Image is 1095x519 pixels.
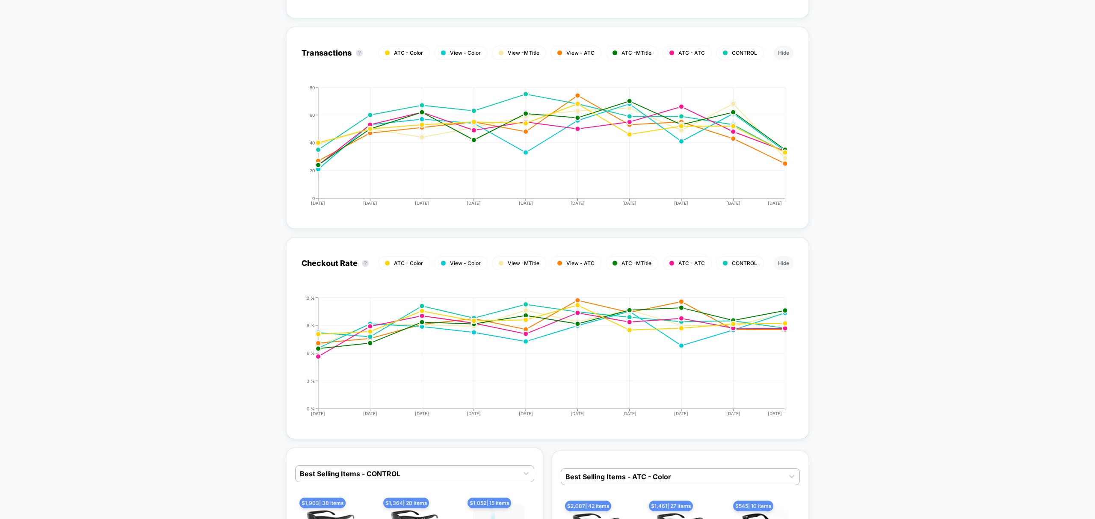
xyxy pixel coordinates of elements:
tspan: [DATE] [622,411,636,416]
span: View - Color [450,260,481,266]
tspan: [DATE] [415,201,429,206]
tspan: 60 [310,112,315,117]
tspan: [DATE] [622,201,636,206]
span: ATC - ATC [678,50,705,56]
span: $ 1,461 | 27 items [649,501,693,511]
tspan: [DATE] [415,411,429,416]
tspan: [DATE] [467,201,481,206]
span: $ 2,087 | 42 items [565,501,611,511]
span: ATC - Color [394,260,423,266]
tspan: [DATE] [311,201,326,206]
tspan: [DATE] [519,411,533,416]
span: CONTROL [732,50,757,56]
span: ATC -MTitle [621,260,651,266]
button: ? [362,260,369,267]
tspan: 80 [310,85,315,90]
span: $ 1,364 | 28 items [383,498,429,508]
tspan: [DATE] [768,411,782,416]
span: View - ATC [566,50,595,56]
button: Hide [774,256,793,270]
span: ATC - Color [394,50,423,56]
tspan: [DATE] [726,411,740,416]
span: View - ATC [566,260,595,266]
tspan: [DATE] [467,411,481,416]
tspan: 3 % [307,378,315,383]
button: Hide [774,46,793,60]
span: View -MTitle [508,260,539,266]
tspan: [DATE] [571,201,585,206]
tspan: [DATE] [675,411,689,416]
tspan: [DATE] [571,411,585,416]
span: $ 1,903 | 38 items [299,498,346,508]
span: View -MTitle [508,50,539,56]
span: View - Color [450,50,481,56]
tspan: [DATE] [519,201,533,206]
div: TRANSACTIONS [293,85,785,213]
tspan: 0 % [307,406,315,411]
span: $ 1,052 | 15 items [468,498,511,508]
tspan: [DATE] [768,201,782,206]
tspan: [DATE] [363,201,377,206]
span: ATC - ATC [678,260,705,266]
tspan: 9 % [307,322,315,327]
tspan: 20 [310,168,315,173]
div: CHECKOUT_RATE [293,295,785,424]
tspan: [DATE] [363,411,377,416]
tspan: 12 % [305,295,315,300]
button: ? [356,50,363,56]
tspan: 40 [310,140,315,145]
span: ATC -MTitle [621,50,651,56]
tspan: 0 [312,195,315,201]
tspan: 6 % [307,350,315,355]
tspan: [DATE] [675,201,689,206]
tspan: [DATE] [726,201,740,206]
tspan: [DATE] [311,411,326,416]
span: $ 545 | 10 items [733,501,773,511]
span: CONTROL [732,260,757,266]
